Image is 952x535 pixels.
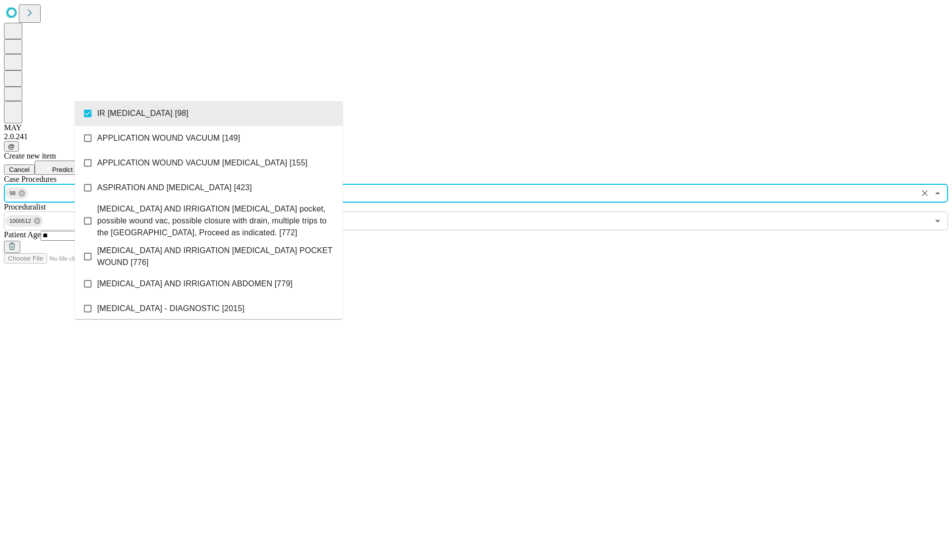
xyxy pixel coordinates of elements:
[4,230,41,239] span: Patient Age
[931,214,945,228] button: Open
[5,187,28,199] div: 98
[97,245,335,268] span: [MEDICAL_DATA] AND IRRIGATION [MEDICAL_DATA] POCKET WOUND [776]
[97,278,293,290] span: [MEDICAL_DATA] AND IRRIGATION ABDOMEN [779]
[5,215,35,227] span: 1000512
[97,203,335,239] span: [MEDICAL_DATA] AND IRRIGATION [MEDICAL_DATA] pocket, possible wound vac, possible closure with dr...
[5,215,43,227] div: 1000512
[4,132,948,141] div: 2.0.241
[4,123,948,132] div: MAY
[35,160,80,175] button: Predict
[9,166,30,173] span: Cancel
[8,143,15,150] span: @
[97,182,252,194] span: ASPIRATION AND [MEDICAL_DATA] [423]
[4,175,57,183] span: Scheduled Procedure
[97,132,240,144] span: APPLICATION WOUND VACUUM [149]
[97,107,188,119] span: IR [MEDICAL_DATA] [98]
[918,186,932,200] button: Clear
[97,157,307,169] span: APPLICATION WOUND VACUUM [MEDICAL_DATA] [155]
[4,141,19,152] button: @
[5,188,20,199] span: 98
[931,186,945,200] button: Close
[4,203,46,211] span: Proceduralist
[97,303,244,315] span: [MEDICAL_DATA] - DIAGNOSTIC [2015]
[4,152,56,160] span: Create new item
[4,164,35,175] button: Cancel
[52,166,72,173] span: Predict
